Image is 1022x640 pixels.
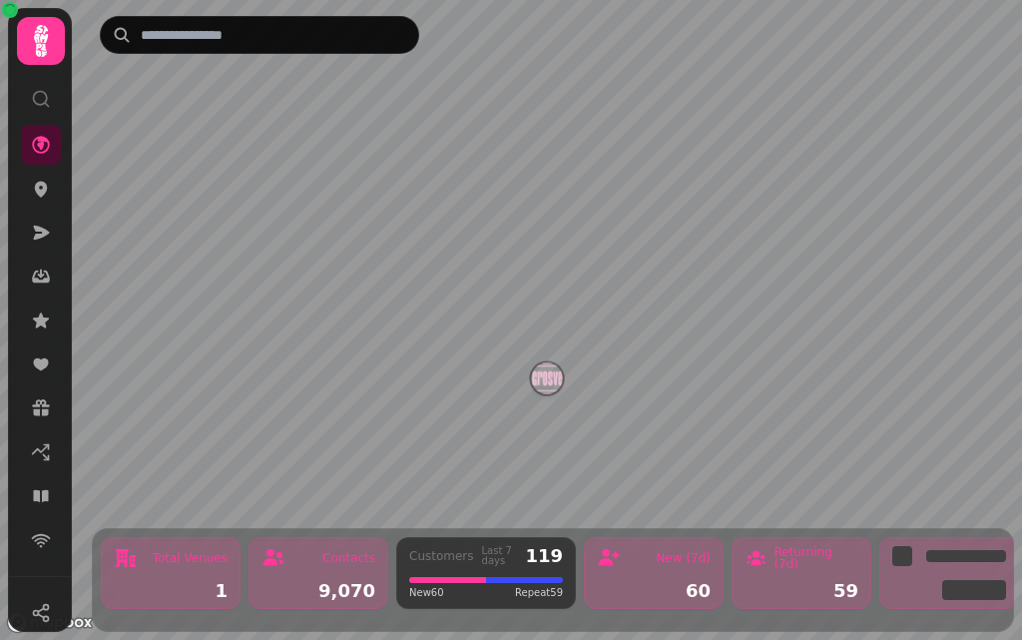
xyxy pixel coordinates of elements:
div: 9,070 [261,582,375,600]
span: New 60 [409,585,444,600]
div: Contacts [322,552,375,564]
div: New (7d) [656,552,711,564]
div: Total Venues [153,552,228,564]
button: The Grosvenor [531,362,563,394]
div: Returning (7d) [773,546,858,570]
div: Customers [409,550,474,562]
div: 1 [114,582,228,600]
span: Repeat 59 [515,585,563,600]
div: 60 [597,582,711,600]
div: Map marker [531,362,563,400]
div: 59 [745,582,858,600]
div: 119 [525,547,563,565]
div: Last 7 days [482,546,518,566]
a: Mapbox logo [6,611,94,634]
